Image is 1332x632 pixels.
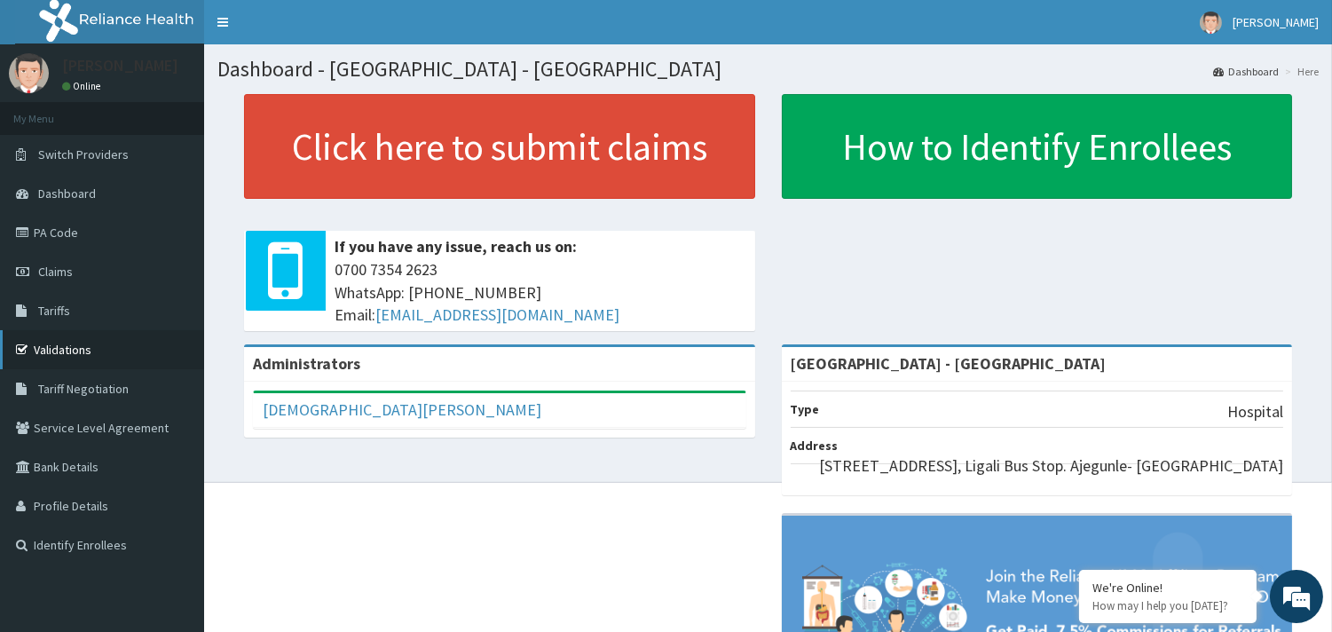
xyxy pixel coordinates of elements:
a: [DEMOGRAPHIC_DATA][PERSON_NAME] [263,399,541,420]
textarea: Type your message and hit 'Enter' [9,433,338,495]
span: 0700 7354 2623 WhatsApp: [PHONE_NUMBER] Email: [335,258,746,327]
span: Claims [38,264,73,280]
b: If you have any issue, reach us on: [335,236,577,257]
span: Dashboard [38,186,96,201]
a: Dashboard [1213,64,1279,79]
span: We're online! [103,198,245,377]
a: Online [62,80,105,92]
h1: Dashboard - [GEOGRAPHIC_DATA] - [GEOGRAPHIC_DATA] [217,58,1319,81]
span: Switch Providers [38,146,129,162]
div: Chat with us now [92,99,298,122]
p: [PERSON_NAME] [62,58,178,74]
img: User Image [9,53,49,93]
span: Tariffs [38,303,70,319]
a: Click here to submit claims [244,94,755,199]
b: Type [791,401,820,417]
li: Here [1281,64,1319,79]
div: Minimize live chat window [291,9,334,51]
a: [EMAIL_ADDRESS][DOMAIN_NAME] [375,304,619,325]
p: How may I help you today? [1092,598,1243,613]
a: How to Identify Enrollees [782,94,1293,199]
img: User Image [1200,12,1222,34]
p: [STREET_ADDRESS], Ligali Bus Stop. Ajegunle- [GEOGRAPHIC_DATA] [819,454,1283,478]
p: Hospital [1227,400,1283,423]
div: We're Online! [1092,580,1243,596]
b: Address [791,438,839,454]
span: [PERSON_NAME] [1233,14,1319,30]
b: Administrators [253,353,360,374]
strong: [GEOGRAPHIC_DATA] - [GEOGRAPHIC_DATA] [791,353,1107,374]
span: Tariff Negotiation [38,381,129,397]
img: d_794563401_company_1708531726252_794563401 [33,89,72,133]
